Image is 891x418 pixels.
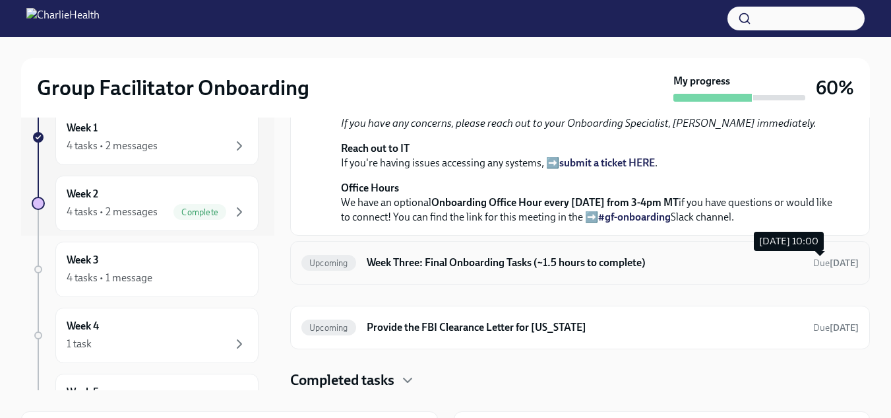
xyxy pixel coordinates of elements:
[67,253,99,267] h6: Week 3
[32,176,259,231] a: Week 24 tasks • 2 messagesComplete
[367,256,803,270] h6: Week Three: Final Onboarding Tasks (~1.5 hours to complete)
[301,252,859,273] a: UpcomingWeek Three: Final Onboarding Tasks (~1.5 hours to complete)Due[DATE]
[598,211,671,223] a: #gf-onboarding
[830,322,859,333] strong: [DATE]
[67,385,99,400] h6: Week 5
[32,110,259,165] a: Week 14 tasks • 2 messages
[26,8,100,29] img: CharlieHealth
[431,196,679,209] strong: Onboarding Office Hour every [DATE] from 3-4pm MT
[173,207,226,217] span: Complete
[341,141,838,170] p: If you're having issues accessing any systems, ➡️ .
[67,319,99,333] h6: Week 4
[830,258,859,269] strong: [DATE]
[341,142,410,155] strong: Reach out to IT
[67,205,158,219] div: 4 tasks • 2 messages
[813,258,859,269] span: Due
[559,157,655,169] a: submit a ticket HERE
[813,322,859,334] span: October 14th, 2025 10:00
[341,182,399,194] strong: Office Hours
[301,258,356,268] span: Upcoming
[813,322,859,333] span: Due
[67,337,92,351] div: 1 task
[367,320,803,335] h6: Provide the FBI Clearance Letter for [US_STATE]
[341,181,838,225] p: We have an optional if you have questions or would like to connect! You can find the link for thi...
[341,117,816,129] em: If you have any concerns, please reach out to your Onboarding Specialist, [PERSON_NAME] immediately.
[67,187,98,201] h6: Week 2
[67,121,98,135] h6: Week 1
[301,323,356,333] span: Upcoming
[290,370,870,390] div: Completed tasks
[67,139,158,153] div: 4 tasks • 2 messages
[67,271,152,285] div: 4 tasks • 1 message
[673,74,730,88] strong: My progress
[301,317,859,338] a: UpcomingProvide the FBI Clearance Letter for [US_STATE]Due[DATE]
[32,242,259,297] a: Week 34 tasks • 1 message
[37,75,309,101] h2: Group Facilitator Onboarding
[32,308,259,363] a: Week 41 task
[290,370,394,390] h4: Completed tasks
[816,76,854,100] h3: 60%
